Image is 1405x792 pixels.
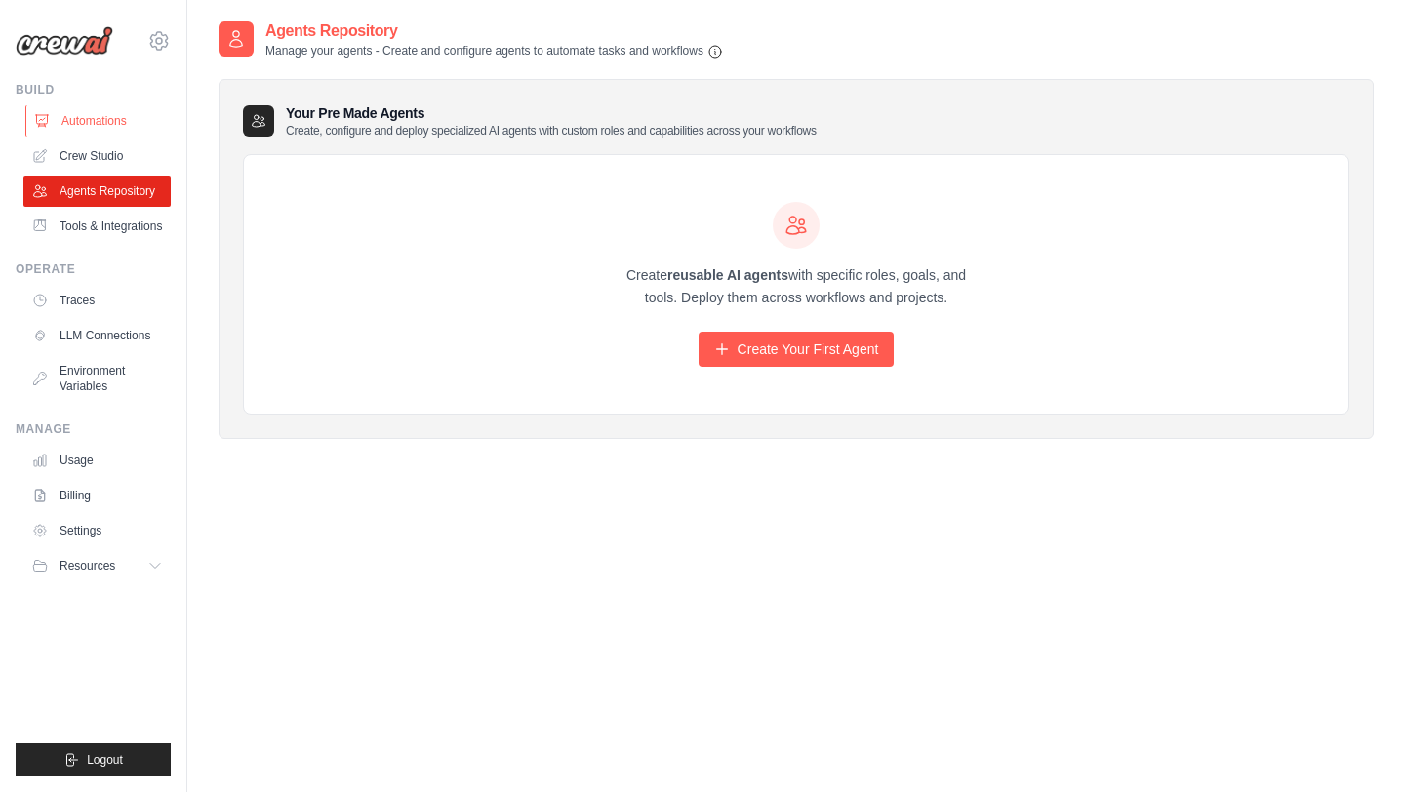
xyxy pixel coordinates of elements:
h2: Agents Repository [265,20,723,43]
a: LLM Connections [23,320,171,351]
p: Manage your agents - Create and configure agents to automate tasks and workflows [265,43,723,59]
button: Logout [16,743,171,776]
button: Resources [23,550,171,581]
span: Resources [60,558,115,574]
div: Build [16,82,171,98]
a: Usage [23,445,171,476]
a: Tools & Integrations [23,211,171,242]
a: Create Your First Agent [699,332,895,367]
a: Traces [23,285,171,316]
strong: reusable AI agents [667,267,788,283]
span: Logout [87,752,123,768]
div: Operate [16,261,171,277]
a: Billing [23,480,171,511]
img: Logo [16,26,113,56]
h3: Your Pre Made Agents [286,103,817,139]
p: Create, configure and deploy specialized AI agents with custom roles and capabilities across your... [286,123,817,139]
a: Crew Studio [23,140,171,172]
a: Settings [23,515,171,546]
a: Environment Variables [23,355,171,402]
a: Agents Repository [23,176,171,207]
div: Manage [16,421,171,437]
p: Create with specific roles, goals, and tools. Deploy them across workflows and projects. [609,264,983,309]
a: Automations [25,105,173,137]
